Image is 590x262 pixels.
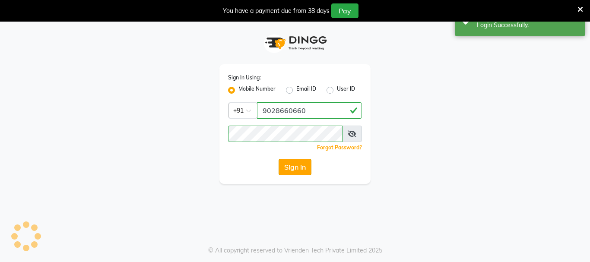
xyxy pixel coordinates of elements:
[223,6,330,16] div: You have a payment due from 38 days
[331,3,358,18] button: Pay
[228,74,261,82] label: Sign In Using:
[317,144,362,151] a: Forgot Password?
[238,85,276,95] label: Mobile Number
[257,102,362,119] input: Username
[279,159,311,175] button: Sign In
[228,126,343,142] input: Username
[337,85,355,95] label: User ID
[296,85,316,95] label: Email ID
[477,21,578,30] div: Login Successfully.
[260,30,330,56] img: logo1.svg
